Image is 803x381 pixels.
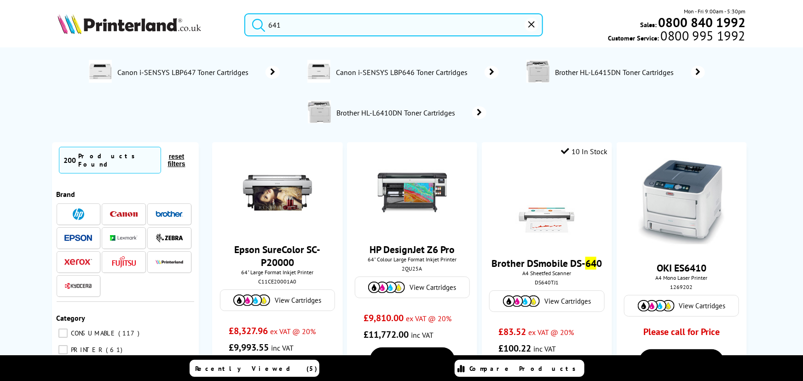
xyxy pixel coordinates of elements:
[335,100,486,125] a: Brother HL-L6410DN Toner Cartridges
[233,294,270,306] img: Cartridges
[112,256,136,268] img: Fujitsu
[335,60,499,85] a: Canon i-SENSYS LBP646 Toner Cartridges
[658,14,745,31] b: 0800 840 1992
[624,283,740,290] div: 1269202
[498,342,531,354] span: £100.22
[58,14,201,34] img: Printerland Logo
[364,329,409,341] span: £11,772.00
[554,60,705,85] a: Brother HL-L6415DN Toner Cartridges
[410,283,456,292] span: View Cartridges
[533,344,556,353] span: inc VAT
[335,108,459,117] span: Brother HL-L6410DN Toner Cartridges
[244,13,543,36] input: Search product or brand
[217,269,338,276] span: 64" Large Format Inkjet Printer
[657,261,706,274] a: OKI ES6410
[69,346,105,354] span: PRINTER
[110,211,138,217] img: Canon
[544,297,591,306] span: View Cartridges
[58,345,68,354] input: PRINTER 61
[639,349,724,373] a: View
[486,270,607,277] span: A4 Sheetfed Scanner
[110,235,138,241] img: Lexmark
[57,190,75,199] span: Brand
[156,211,183,217] img: Brother
[116,68,252,77] span: Canon i-SENSYS LBP647 Toner Cartridges
[79,152,156,168] div: Products Found
[378,158,447,227] img: HP-DesignJet-Z6-Pro-Front-Main-Small.jpg
[308,100,331,123] img: HL-L6410DN-deptimage.jpg
[219,278,335,285] div: C11CE20001A0
[156,260,183,264] img: Printerland
[307,60,330,83] img: canon-lbp646cdw-deptimage.jpg
[470,364,581,373] span: Compare Products
[58,329,68,338] input: CONSUMABLE 117
[368,282,405,293] img: Cartridges
[69,329,118,337] span: CONSUMABLE
[360,282,465,293] a: View Cartridges
[58,14,233,36] a: Printerland Logo
[225,294,330,306] a: View Cartridges
[196,364,318,373] span: Recently Viewed (5)
[64,235,92,242] img: Epson
[364,312,404,324] span: £9,810.00
[116,60,280,85] a: Canon i-SENSYS LBP647 Toner Cartridges
[161,152,191,168] button: reset filters
[684,7,745,16] span: Mon - Fri 9:00am - 5:30pm
[64,259,92,265] img: Xerox
[638,300,675,312] img: Cartridges
[106,346,125,354] span: 61
[190,360,319,377] a: Recently Viewed (5)
[270,327,316,336] span: ex VAT @ 20%
[455,360,584,377] a: Compare Products
[64,156,76,165] span: 200
[234,243,320,269] a: Epson SureColor SC-P20000
[243,158,312,227] img: Epson-SCP20000-FrontFull-Small.jpg
[57,313,86,323] span: Category
[229,341,269,353] span: £9,993.55
[411,330,433,340] span: inc VAT
[354,265,470,272] div: 2QU25A
[64,283,92,289] img: Kyocera
[608,31,745,42] span: Customer Service:
[633,326,730,342] div: Please call for Price
[73,208,84,220] img: HP
[640,20,657,29] span: Sales:
[156,233,183,242] img: Zebra
[621,274,742,281] span: A4 Mono Laser Printer
[528,328,574,337] span: ex VAT @ 20%
[404,355,420,364] span: View
[512,172,581,241] img: Brother-DSmobile-DS-640-front-small.jpg
[585,257,596,270] mark: 64
[119,329,142,337] span: 117
[275,296,321,305] span: View Cartridges
[526,60,549,83] img: HL-L6410DN-deptimage.jpg
[370,243,455,256] a: HP DesignJet Z6 Pro
[229,325,268,337] span: £8,327.96
[271,343,294,352] span: inc VAT
[370,347,455,371] a: View
[503,295,540,307] img: Cartridges
[657,18,745,27] a: 0800 840 1992
[638,158,725,246] img: ES6410-left-small.jpg
[679,301,726,310] span: View Cartridges
[489,279,605,286] div: DS640TJ1
[498,326,526,338] span: £83.52
[659,31,745,40] span: 0800 995 1992
[629,300,734,312] a: View Cartridges
[335,68,471,77] span: Canon i-SENSYS LBP646 Toner Cartridges
[406,314,451,323] span: ex VAT @ 20%
[554,68,677,77] span: Brother HL-L6415DN Toner Cartridges
[352,256,473,263] span: 64" Colour Large Format Inkjet Printer
[494,295,599,307] a: View Cartridges
[89,60,112,83] img: canon-lbp646cdw-deptimage.jpg
[561,147,607,156] div: 10 In Stock
[491,257,602,270] a: Brother DSmobile DS-640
